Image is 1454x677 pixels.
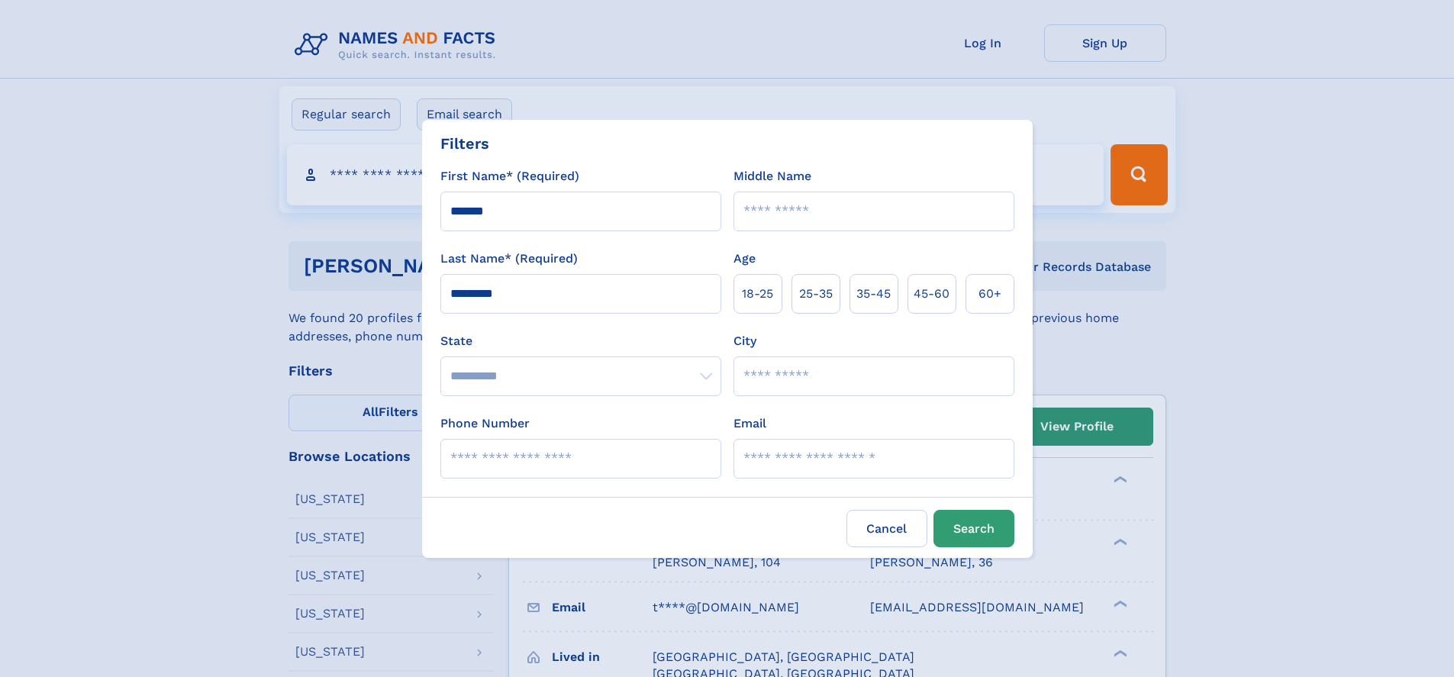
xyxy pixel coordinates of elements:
label: Email [733,414,766,433]
label: First Name* (Required) [440,167,579,185]
button: Search [933,510,1014,547]
label: Cancel [846,510,927,547]
label: State [440,332,721,350]
label: Phone Number [440,414,530,433]
span: 35‑45 [856,285,891,303]
div: Filters [440,132,489,155]
span: 18‑25 [742,285,773,303]
span: 60+ [978,285,1001,303]
span: 25‑35 [799,285,833,303]
label: City [733,332,756,350]
label: Last Name* (Required) [440,250,578,268]
label: Middle Name [733,167,811,185]
span: 45‑60 [914,285,949,303]
label: Age [733,250,756,268]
